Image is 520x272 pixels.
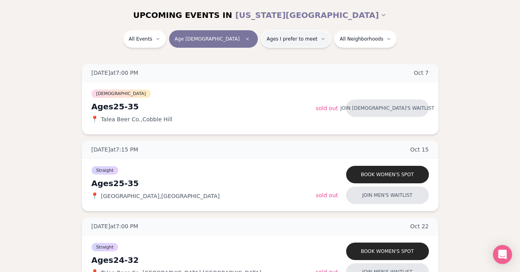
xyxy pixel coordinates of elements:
[346,187,429,204] button: Join men's waitlist
[346,99,429,117] button: Join [DEMOGRAPHIC_DATA]'s waitlist
[123,30,166,48] button: All Events
[493,245,512,264] div: Open Intercom Messenger
[92,255,316,266] div: Ages 24-32
[340,36,383,42] span: All Neighborhoods
[92,116,98,122] span: 📍
[316,192,338,198] span: Sold Out
[92,89,151,98] span: [DEMOGRAPHIC_DATA]
[414,69,429,77] span: Oct 7
[410,146,429,153] span: Oct 15
[267,36,317,42] span: Ages I prefer to meet
[261,30,331,48] button: Ages I prefer to meet
[92,166,119,175] span: Straight
[101,115,173,123] span: Talea Beer Co. , Cobble Hill
[316,105,338,111] span: Sold Out
[92,193,98,199] span: 📍
[92,101,316,112] div: Ages 25-35
[334,30,397,48] button: All Neighborhoods
[346,243,429,260] button: Book women's spot
[175,36,240,42] span: Age [DEMOGRAPHIC_DATA]
[243,34,252,44] span: Clear age
[92,243,119,251] span: Straight
[235,6,387,24] button: [US_STATE][GEOGRAPHIC_DATA]
[346,166,429,183] button: Book women's spot
[92,222,138,230] span: [DATE] at 7:00 PM
[169,30,258,48] button: Age [DEMOGRAPHIC_DATA]Clear age
[92,69,138,77] span: [DATE] at 7:00 PM
[101,192,220,200] span: [GEOGRAPHIC_DATA] , [GEOGRAPHIC_DATA]
[92,178,316,189] div: Ages 25-35
[129,36,152,42] span: All Events
[92,146,138,153] span: [DATE] at 7:15 PM
[133,10,232,21] span: UPCOMING EVENTS IN
[410,222,429,230] span: Oct 22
